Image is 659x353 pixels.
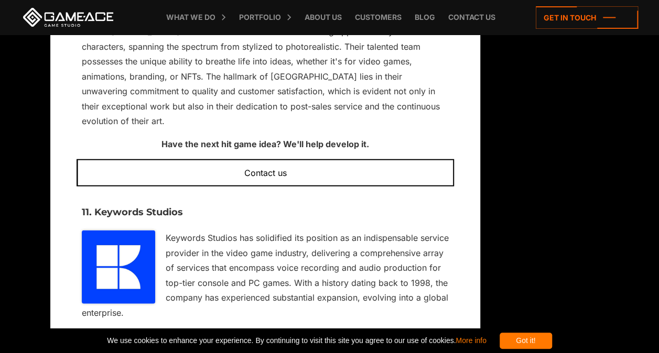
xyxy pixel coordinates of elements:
a: Get in touch [536,6,638,29]
a: Contact us [77,159,454,186]
h3: 11. Keywords Studios [82,207,449,218]
p: Keywords Studios has solidified its position as an indispensable service provider in the video ga... [82,230,449,320]
strong: Have the next hit game idea? We'll help develop it. [161,139,369,149]
p: One of [PERSON_NAME]'s remarkable achievements is creating approximately 2000 characters, spannin... [82,24,449,128]
img: Keywords Studios logo [82,230,155,304]
span: We use cookies to enhance your experience. By continuing to visit this site you agree to our use ... [107,333,486,349]
div: Got it! [500,333,552,349]
a: More info [456,336,486,345]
